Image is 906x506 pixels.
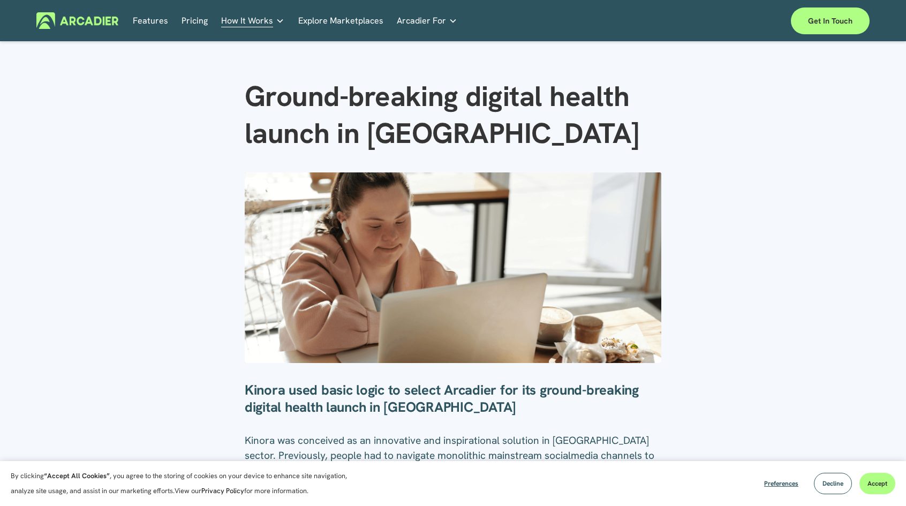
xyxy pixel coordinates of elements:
[44,471,110,480] strong: “Accept All Cookies”
[298,12,383,29] a: Explore Marketplaces
[221,12,284,29] a: folder dropdown
[859,473,895,494] button: Accept
[245,433,661,478] p: Kinora was conceived as an innovative and inspirational solution in [GEOGRAPHIC_DATA] sector. Pre...
[11,469,359,499] p: By clicking , you agree to the storing of cookies on your device to enhance site navigation, anal...
[764,479,798,488] span: Preferences
[221,13,273,28] span: How It Works
[133,12,168,29] a: Features
[201,486,244,495] a: Privacy Policy
[36,12,118,29] img: Arcadier
[822,479,843,488] span: Decline
[867,479,887,488] span: Accept
[245,381,643,416] strong: Kinora used basic logic to select Arcadier for its ground-breaking digital health launch in [GEOG...
[791,7,870,34] a: Get in touch
[397,12,457,29] a: folder dropdown
[814,473,852,494] button: Decline
[245,78,661,152] h1: Ground-breaking digital health launch in [GEOGRAPHIC_DATA]
[182,12,208,29] a: Pricing
[397,13,446,28] span: Arcadier For
[756,473,806,494] button: Preferences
